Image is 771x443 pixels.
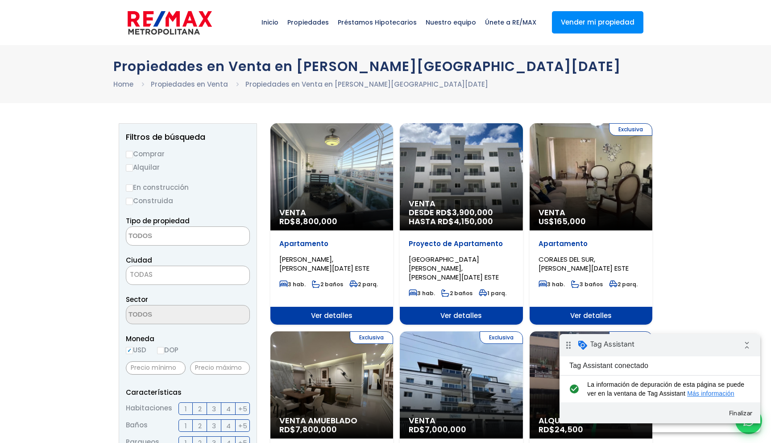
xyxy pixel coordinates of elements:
span: Nuestro equipo [421,9,481,36]
img: remax-metropolitana-logo [128,9,212,36]
input: En construcción [126,184,133,192]
span: Baños [126,419,148,432]
span: Venta Amueblado [279,416,384,425]
span: 7,800,000 [295,424,337,435]
span: 1 [185,403,187,414]
span: 3 baños [571,280,603,288]
span: 2 baños [312,280,343,288]
span: 3 hab. [539,280,565,288]
span: 4 [226,420,231,431]
span: Exclusiva [480,331,523,344]
span: Ver detalles [530,307,652,325]
label: En construcción [126,182,250,193]
span: DESDE RD$ [409,208,514,226]
span: Venta [409,416,514,425]
input: Construida [126,198,133,205]
span: +5 [238,403,247,414]
span: 2 [198,403,202,414]
a: Propiedades en Venta [151,79,228,89]
a: Más información [128,56,175,63]
textarea: Search [126,305,213,325]
span: Ver detalles [270,307,393,325]
span: Habitaciones [126,402,172,415]
span: 2 parq. [609,280,638,288]
span: TODAS [126,268,249,281]
span: 1 [185,420,187,431]
input: DOP [157,347,164,354]
input: Alquilar [126,164,133,171]
span: RD$ [279,424,337,435]
span: 3 hab. [279,280,306,288]
a: Vender mi propiedad [552,11,643,33]
span: TODAS [126,266,250,285]
span: Tag Assistant [31,6,75,15]
input: Comprar [126,151,133,158]
span: Moneda [126,333,250,344]
i: Contraer insignia de depuración [178,2,196,20]
li: Propiedades en Venta en [PERSON_NAME][GEOGRAPHIC_DATA][DATE] [245,79,488,90]
a: Exclusiva Venta US$165,000 Apartamento CORALES DEL SUR, [PERSON_NAME][DATE] ESTE 3 hab. 3 baños 2... [530,123,652,325]
span: US$ [539,216,586,227]
span: 24,500 [555,424,583,435]
span: TODAS [130,270,153,279]
span: 8,800,000 [295,216,337,227]
a: Venta RD$8,800,000 Apartamento [PERSON_NAME], [PERSON_NAME][DATE] ESTE 3 hab. 2 baños 2 parq. Ver... [270,123,393,325]
button: Finalizar [165,71,197,87]
input: USD [126,347,133,354]
label: DOP [157,344,178,355]
span: Únete a RE/MAX [481,9,541,36]
span: Exclusiva [609,331,652,344]
span: HASTA RD$ [409,217,514,226]
span: Ciudad [126,255,152,265]
p: Apartamento [539,239,643,248]
span: 3 [212,420,216,431]
a: Venta DESDE RD$3,900,000 HASTA RD$4,150,000 Proyecto de Apartamento [GEOGRAPHIC_DATA][PERSON_NAME... [400,123,522,325]
input: Precio máximo [190,361,250,375]
span: 1 parq. [479,289,506,297]
span: Venta [409,199,514,208]
span: 4,150,000 [454,216,493,227]
h2: Filtros de búsqueda [126,133,250,142]
span: CORALES DEL SUR, [PERSON_NAME][DATE] ESTE [539,255,629,273]
span: 3 hab. [409,289,435,297]
span: +5 [238,420,247,431]
a: Home [113,79,133,89]
label: USD [126,344,146,355]
p: Apartamento [279,239,384,248]
span: RD$ [409,424,466,435]
span: Venta [539,208,643,217]
span: 2 baños [441,289,473,297]
span: Exclusiva [609,123,652,136]
span: Sector [126,295,148,304]
span: 3 [212,403,216,414]
span: 4 [226,403,231,414]
h1: Propiedades en Venta en [PERSON_NAME][GEOGRAPHIC_DATA][DATE] [113,59,658,74]
label: Construida [126,195,250,206]
span: Préstamos Hipotecarios [333,9,421,36]
i: check_circle [7,46,22,64]
span: Ver detalles [400,307,522,325]
span: [GEOGRAPHIC_DATA][PERSON_NAME], [PERSON_NAME][DATE] ESTE [409,255,499,282]
span: RD$ [539,424,583,435]
span: 2 parq. [349,280,378,288]
span: 3,900,000 [452,207,493,218]
span: 7,000,000 [425,424,466,435]
span: [PERSON_NAME], [PERSON_NAME][DATE] ESTE [279,255,369,273]
label: Alquilar [126,162,250,173]
span: Exclusiva [350,331,393,344]
span: 2 [198,420,202,431]
span: 165,000 [554,216,586,227]
span: La información de depuración de esta página se puede ver en la ventana de Tag Assistant [28,46,186,64]
p: Proyecto de Apartamento [409,239,514,248]
span: Propiedades [283,9,333,36]
p: Características [126,387,250,398]
input: Precio mínimo [126,361,186,375]
span: Tipo de propiedad [126,216,190,226]
span: Inicio [257,9,283,36]
span: Venta [279,208,384,217]
label: Comprar [126,148,250,159]
span: RD$ [279,216,337,227]
textarea: Search [126,227,213,246]
span: Alquiler [539,416,643,425]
